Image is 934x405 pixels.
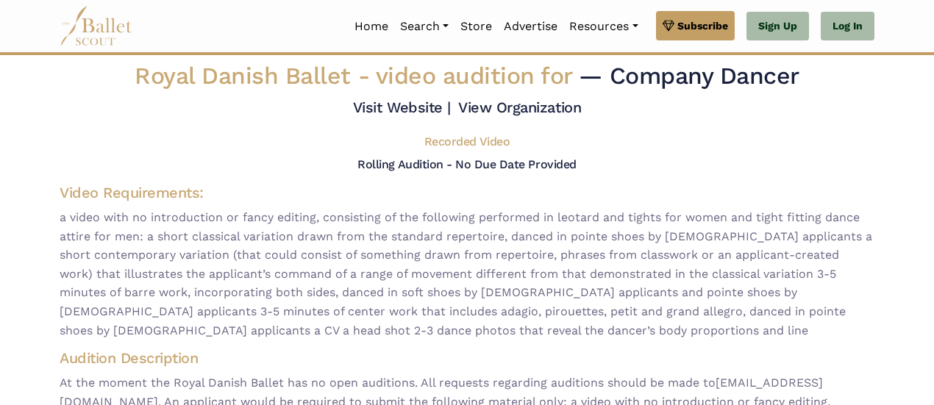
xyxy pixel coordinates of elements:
a: Search [394,11,454,42]
a: Store [454,11,498,42]
a: View Organization [458,98,581,116]
a: Subscribe [656,11,735,40]
a: Log In [821,12,874,41]
a: Visit Website | [353,98,451,116]
span: Video Requirements: [60,184,204,201]
span: Subscribe [677,18,728,34]
h5: Rolling Audition - No Due Date Provided [357,157,576,171]
a: Advertise [498,11,563,42]
a: Sign Up [746,12,809,41]
a: Resources [563,11,644,42]
h5: Recorded Video [424,135,510,150]
span: Royal Danish Ballet - [135,62,579,90]
h4: Audition Description [60,348,874,368]
a: Home [349,11,394,42]
img: gem.svg [663,18,674,34]
span: a video with no introduction or fancy editing, consisting of the following performed in leotard a... [60,208,874,340]
span: video audition for [376,62,572,90]
span: — Company Dancer [579,62,799,90]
